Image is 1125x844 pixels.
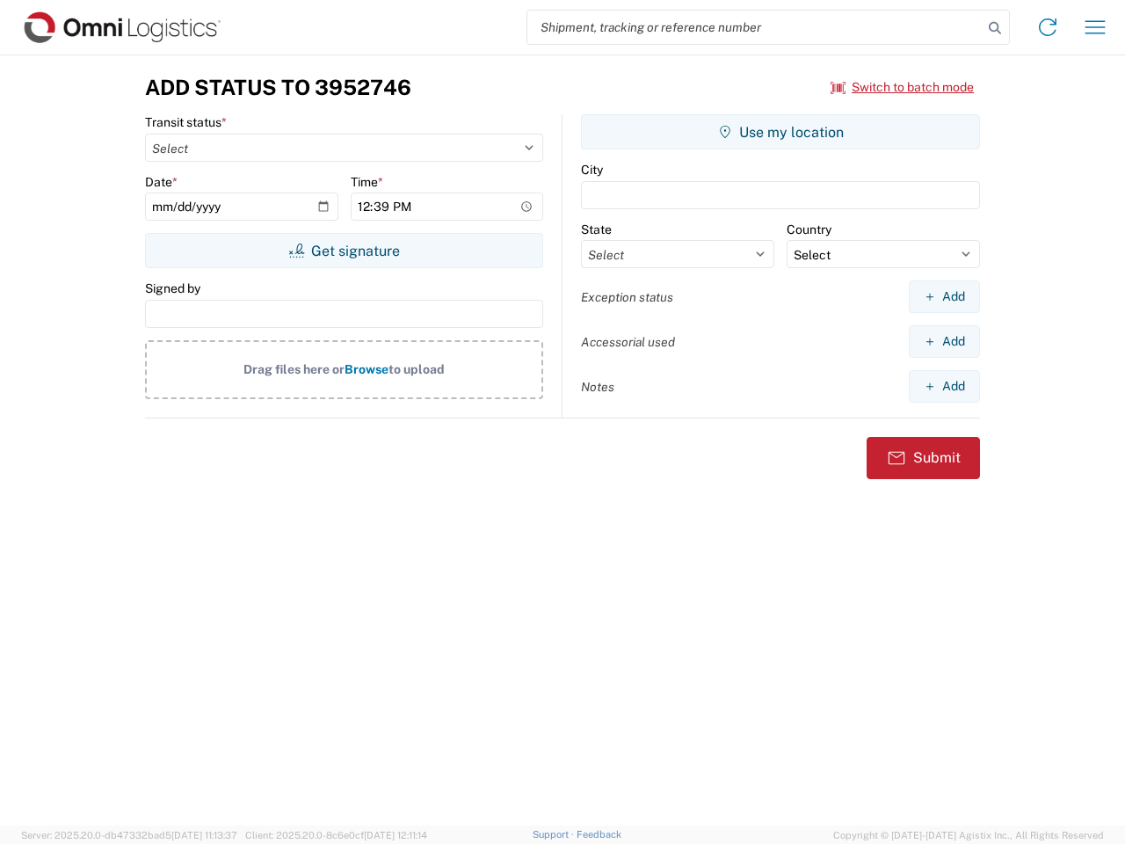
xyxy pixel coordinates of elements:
[909,280,980,313] button: Add
[388,362,445,376] span: to upload
[145,174,178,190] label: Date
[351,174,383,190] label: Time
[145,280,200,296] label: Signed by
[831,73,974,102] button: Switch to batch mode
[145,233,543,268] button: Get signature
[581,222,612,237] label: State
[171,830,237,840] span: [DATE] 11:13:37
[581,289,673,305] label: Exception status
[581,162,603,178] label: City
[145,114,227,130] label: Transit status
[787,222,831,237] label: Country
[867,437,980,479] button: Submit
[577,829,621,840] a: Feedback
[345,362,388,376] span: Browse
[245,830,427,840] span: Client: 2025.20.0-8c6e0cf
[909,370,980,403] button: Add
[533,829,577,840] a: Support
[527,11,983,44] input: Shipment, tracking or reference number
[909,325,980,358] button: Add
[833,827,1104,843] span: Copyright © [DATE]-[DATE] Agistix Inc., All Rights Reserved
[145,75,411,100] h3: Add Status to 3952746
[581,379,614,395] label: Notes
[581,334,675,350] label: Accessorial used
[243,362,345,376] span: Drag files here or
[21,830,237,840] span: Server: 2025.20.0-db47332bad5
[364,830,427,840] span: [DATE] 12:11:14
[581,114,980,149] button: Use my location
